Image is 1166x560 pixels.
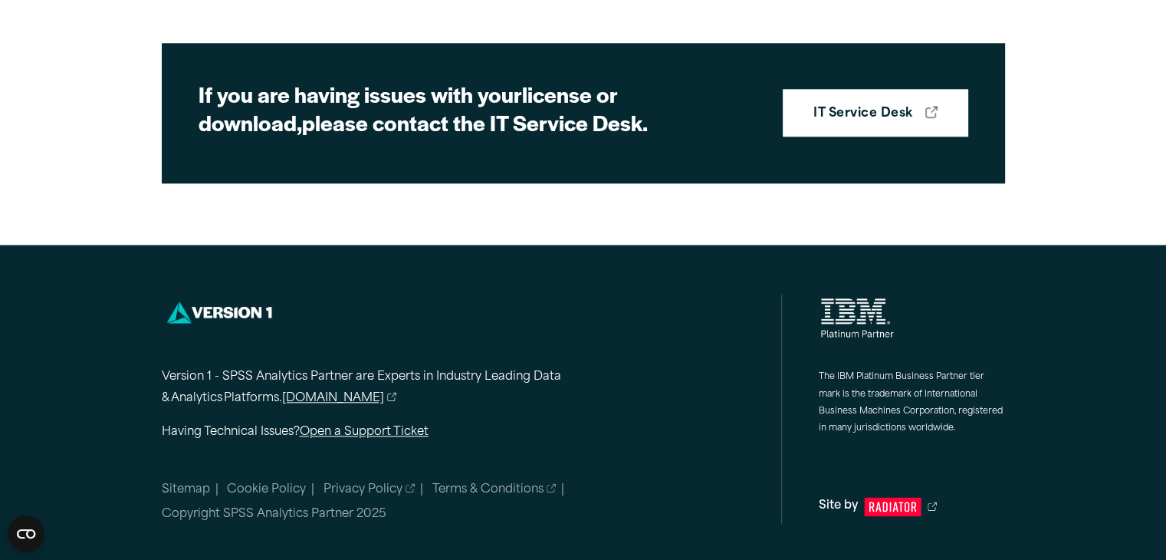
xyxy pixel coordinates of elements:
p: The IBM Platinum Business Partner tier mark is the trademark of International Business Machines C... [819,369,1005,438]
a: [DOMAIN_NAME] [282,388,397,410]
svg: Radiator Digital [864,497,921,516]
a: Open a Support Ticket [300,427,429,438]
a: Cookie Policy [227,484,306,496]
span: Site by [819,496,858,518]
strong: IT Service Desk [813,104,912,124]
p: Version 1 - SPSS Analytics Partner are Experts in Industry Leading Data & Analytics Platforms. [162,367,622,411]
span: Copyright SPSS Analytics Partner 2025 [162,509,386,520]
a: Privacy Policy [324,481,415,499]
h2: If you are having issues with your please contact the IT Service Desk. [199,80,735,137]
a: Terms & Conditions [432,481,557,499]
strong: license or download, [199,78,618,138]
a: Site by Radiator Digital [819,496,1005,518]
p: Having Technical Issues? [162,422,622,444]
nav: Minor links within the footer [162,481,781,524]
button: Open CMP widget [8,516,44,552]
a: Sitemap [162,484,210,496]
a: IT Service Desk [783,89,967,137]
